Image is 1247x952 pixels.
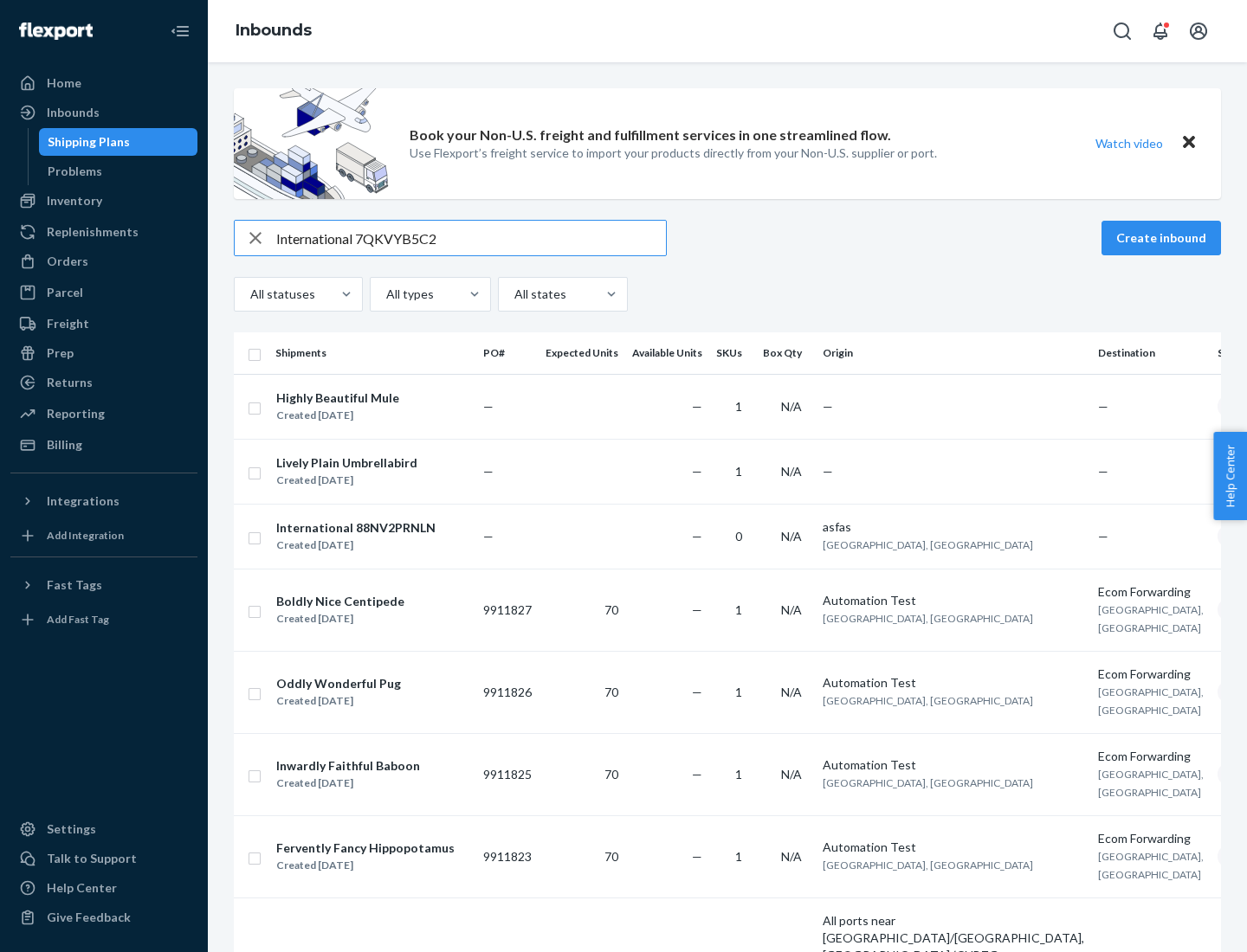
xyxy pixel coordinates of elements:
div: Integrations [47,492,120,510]
div: Billing [47,436,82,453]
div: Inbounds [47,104,100,121]
span: 1 [735,685,742,699]
span: 70 [604,685,618,699]
span: [GEOGRAPHIC_DATA], [GEOGRAPHIC_DATA] [1098,685,1204,717]
span: — [1098,464,1108,479]
div: Automation Test [823,592,1084,609]
th: Available Units [625,332,709,374]
span: [GEOGRAPHIC_DATA], [GEOGRAPHIC_DATA] [1098,850,1204,881]
th: Box Qty [756,332,816,374]
span: — [692,529,702,544]
div: Created [DATE] [276,775,420,792]
div: Help Center [47,879,117,897]
span: 70 [604,849,618,864]
td: 9911827 [476,569,539,651]
p: Book your Non-U.S. freight and fulfillment services in one streamlined flow. [410,125,891,145]
span: — [1098,529,1108,544]
a: Parcel [10,279,197,306]
button: Give Feedback [10,904,197,931]
div: Created [DATE] [276,537,436,554]
th: SKUs [709,332,756,374]
span: [GEOGRAPHIC_DATA], [GEOGRAPHIC_DATA] [823,859,1033,872]
span: 70 [604,767,618,782]
span: — [692,685,702,699]
div: Automation Test [823,839,1084,856]
div: Created [DATE] [276,472,417,489]
a: Inbounds [236,21,312,40]
a: Inventory [10,187,197,215]
input: All states [513,286,514,303]
div: Problems [48,163,102,180]
a: Talk to Support [10,845,197,872]
span: 1 [735,399,742,414]
a: Reporting [10,400,197,428]
span: 70 [604,602,618,617]
button: Open Search Box [1105,14,1140,48]
button: Open account menu [1181,14,1216,48]
th: PO# [476,332,539,374]
div: Boldly Nice Centipede [276,593,404,610]
div: Automation Test [823,756,1084,774]
span: [GEOGRAPHIC_DATA], [GEOGRAPHIC_DATA] [823,612,1033,625]
div: Shipping Plans [48,133,130,151]
div: Ecom Forwarding [1098,583,1204,601]
button: Close Navigation [163,14,197,48]
div: Ecom Forwarding [1098,748,1204,765]
span: — [483,464,494,479]
span: N/A [781,849,802,864]
span: — [692,464,702,479]
button: Integrations [10,487,197,515]
span: [GEOGRAPHIC_DATA], [GEOGRAPHIC_DATA] [823,776,1033,789]
div: Add Integration [47,528,124,543]
td: 9911825 [476,733,539,815]
input: All statuses [249,286,250,303]
a: Add Integration [10,522,197,550]
th: Shipments [268,332,476,374]
span: 1 [735,464,742,479]
a: Settings [10,815,197,843]
div: Orders [47,253,88,270]
div: Created [DATE] [276,610,404,627]
div: Inventory [47,192,102,209]
div: Add Fast Tag [47,612,109,627]
div: Ecom Forwarding [1098,830,1204,847]
div: International 88NV2PRNLN [276,519,436,537]
div: Talk to Support [47,850,137,867]
input: Search inbounds by name, destination, msku... [276,221,666,255]
span: N/A [781,529,802,544]
span: 1 [735,849,742,864]
a: Freight [10,310,197,338]
input: All types [384,286,386,303]
div: Automation Test [823,674,1084,691]
span: N/A [781,602,802,617]
img: Flexport logo [19,23,93,40]
div: Settings [47,820,96,838]
div: Replenishments [47,223,139,241]
a: Replenishments [10,218,197,246]
span: — [1098,399,1108,414]
div: Freight [47,315,89,332]
div: Returns [47,374,93,391]
span: N/A [781,464,802,479]
span: [GEOGRAPHIC_DATA], [GEOGRAPHIC_DATA] [1098,768,1204,799]
a: Returns [10,369,197,396]
span: — [692,399,702,414]
span: N/A [781,767,802,782]
div: Parcel [47,284,83,301]
a: Prep [10,339,197,367]
span: [GEOGRAPHIC_DATA], [GEOGRAPHIC_DATA] [823,694,1033,707]
div: Created [DATE] [276,692,401,710]
td: 9911823 [476,815,539,897]
th: Destination [1091,332,1211,374]
span: N/A [781,399,802,414]
span: [GEOGRAPHIC_DATA], [GEOGRAPHIC_DATA] [823,538,1033,551]
div: Fervently Fancy Hippopotamus [276,839,455,857]
ol: breadcrumbs [222,6,326,56]
button: Watch video [1084,131,1174,156]
a: Help Center [10,874,197,902]
span: — [483,529,494,544]
a: Shipping Plans [39,128,198,156]
a: Inbounds [10,99,197,126]
div: Created [DATE] [276,407,399,424]
div: Ecom Forwarding [1098,666,1204,683]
